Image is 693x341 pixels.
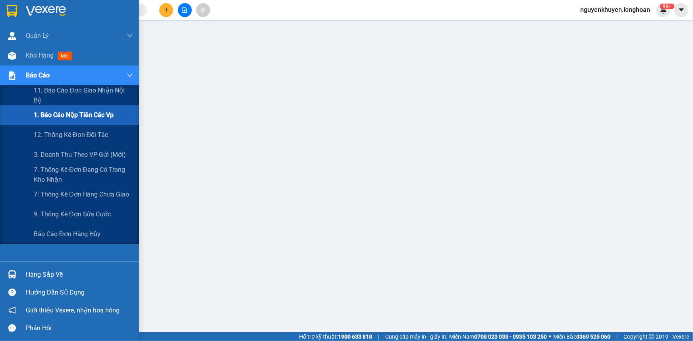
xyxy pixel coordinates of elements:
[34,85,133,105] span: 11. Báo cáo đơn giao nhận nội bộ
[34,150,126,160] span: 3. Doanh Thu theo VP Gửi (mới)
[26,305,120,315] span: Giới thiệu Vexere, nhận hoa hồng
[576,333,610,340] strong: 0369 525 060
[299,332,372,341] span: Hỗ trợ kỹ thuật:
[474,333,547,340] strong: 0708 023 035 - 0935 103 250
[8,324,16,332] span: message
[385,332,447,341] span: Cung cấp máy in - giấy in:
[649,334,654,339] span: copyright
[58,52,72,60] span: mới
[159,3,173,17] button: plus
[449,332,547,341] span: Miền Nam
[26,52,54,59] span: Kho hàng
[182,7,187,13] span: file-add
[8,306,16,314] span: notification
[8,52,16,60] img: warehouse-icon
[8,270,16,279] img: warehouse-icon
[8,71,16,80] img: solution-icon
[553,332,610,341] span: Miền Bắc
[34,229,101,239] span: Báo cáo đơn hàng hủy
[34,209,111,219] span: 9. Thống kê đơn sửa cước
[660,6,667,13] img: icon-new-feature
[34,189,129,199] span: 7: Thống kê đơn hàng chưa giao
[574,5,656,15] span: nguyenkhuyen.longhoan
[127,72,133,79] span: down
[34,130,108,140] span: 12. Thống kê đơn đối tác
[378,332,379,341] span: |
[164,7,169,13] span: plus
[678,6,685,13] span: caret-down
[26,31,49,40] span: Quản Lý
[196,3,210,17] button: aim
[200,7,206,13] span: aim
[26,269,133,281] div: Hàng sắp về
[26,287,133,299] div: Hướng dẫn sử dụng
[660,4,674,9] sup: 281
[178,3,192,17] button: file-add
[127,33,133,39] span: down
[674,3,688,17] button: caret-down
[7,5,17,17] img: logo-vxr
[26,322,133,334] div: Phản hồi
[616,332,618,341] span: |
[34,165,133,185] span: 7. Thống kê đơn đang có trong kho nhận
[8,32,16,40] img: warehouse-icon
[338,333,372,340] strong: 1900 633 818
[549,335,551,338] span: ⚪️
[26,70,50,80] span: Báo cáo
[8,289,16,296] span: question-circle
[34,110,114,120] span: 1. Báo cáo nộp tiền các vp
